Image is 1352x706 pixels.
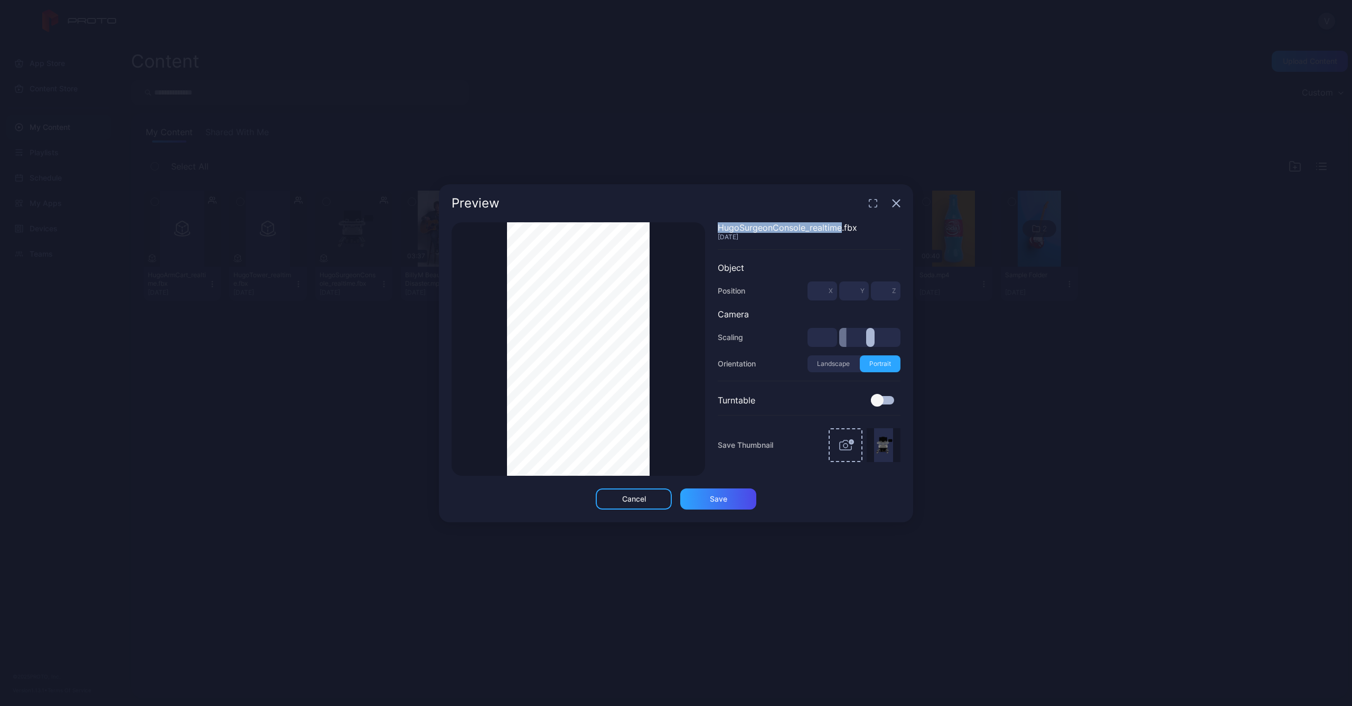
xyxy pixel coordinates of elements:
div: Scaling [718,331,743,344]
button: Save [680,488,756,510]
div: Turntable [718,395,755,406]
div: Cancel [622,495,646,503]
div: Camera [718,309,900,319]
span: Z [892,287,896,295]
img: Thumbnail [874,428,893,462]
span: X [829,287,833,295]
span: Save Thumbnail [718,439,773,451]
div: Object [718,262,900,273]
div: Preview [452,197,500,210]
div: Save [710,495,727,503]
div: HugoSurgeonConsole_realtime.fbx [718,222,900,233]
span: Y [860,287,865,295]
button: Cancel [596,488,672,510]
button: Landscape [808,355,860,372]
div: [DATE] [718,233,900,241]
div: Orientation [718,357,756,370]
button: Portrait [860,355,901,372]
div: Position [718,285,745,297]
